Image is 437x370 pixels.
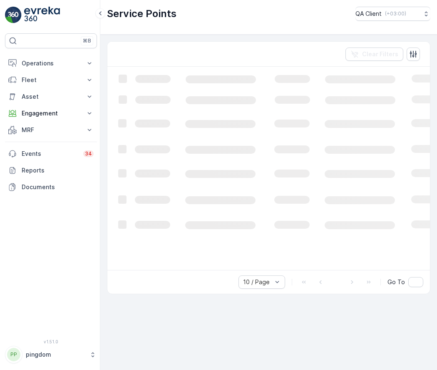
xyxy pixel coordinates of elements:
button: Clear Filters [345,47,403,61]
p: Operations [22,59,80,67]
div: PP [7,348,20,361]
span: Go To [387,278,405,286]
p: Events [22,150,78,158]
p: Reports [22,166,94,175]
p: ⌘B [83,37,91,44]
a: Reports [5,162,97,179]
p: Asset [22,92,80,101]
button: Asset [5,88,97,105]
p: MRF [22,126,80,134]
button: PPpingdom [5,346,97,363]
button: Operations [5,55,97,72]
p: Fleet [22,76,80,84]
p: ( +03:00 ) [385,10,406,17]
button: Engagement [5,105,97,122]
p: QA Client [355,10,382,18]
p: Service Points [107,7,176,20]
button: Fleet [5,72,97,88]
img: logo_light-DOdMpM7g.png [24,7,60,23]
a: Documents [5,179,97,195]
button: QA Client(+03:00) [355,7,430,21]
p: 34 [85,150,92,157]
img: logo [5,7,22,23]
p: pingdom [26,350,85,359]
p: Clear Filters [362,50,398,58]
button: MRF [5,122,97,138]
a: Events34 [5,145,97,162]
p: Engagement [22,109,80,117]
p: Documents [22,183,94,191]
span: v 1.51.0 [5,339,97,344]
